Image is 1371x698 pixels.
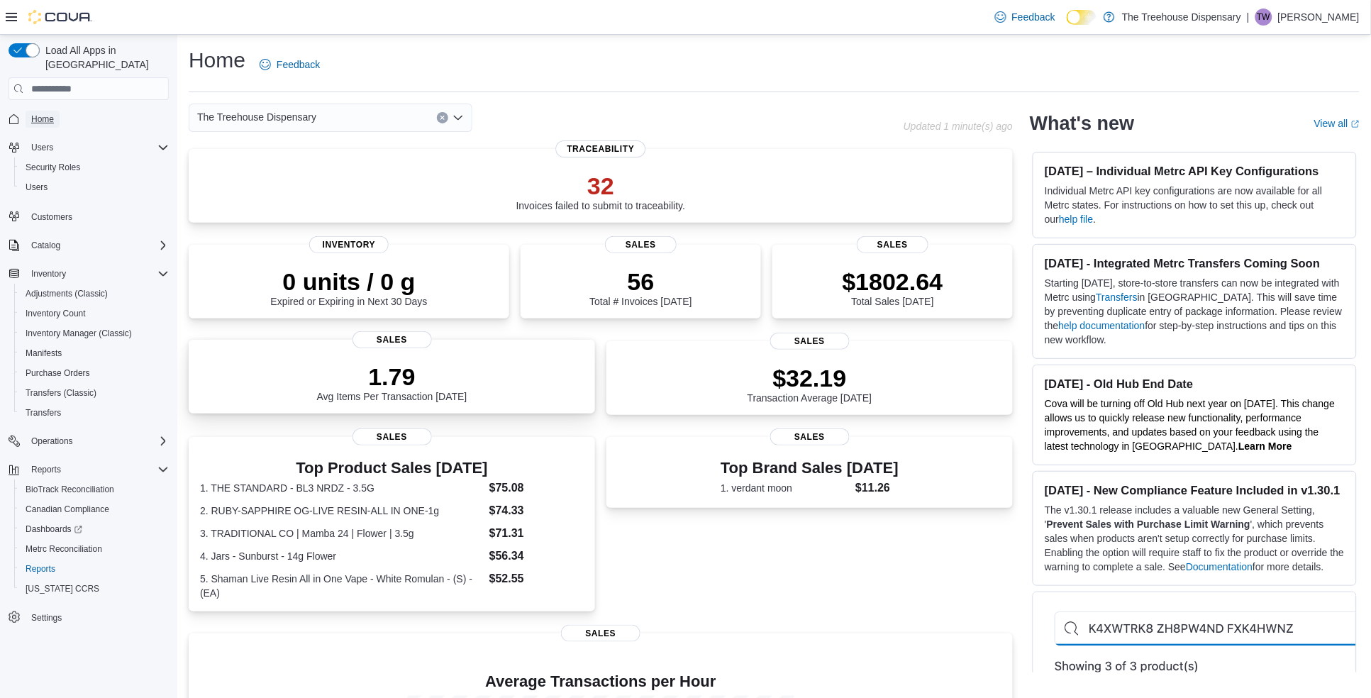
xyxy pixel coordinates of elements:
div: Transaction Average [DATE] [748,364,872,404]
span: Operations [26,433,169,450]
span: The Treehouse Dispensary [197,109,316,126]
span: Users [26,139,169,156]
span: Transfers (Classic) [20,384,169,401]
span: Cova will be turning off Old Hub next year on [DATE]. This change allows us to quickly release ne... [1045,398,1335,452]
span: Metrc Reconciliation [26,543,102,555]
a: Home [26,111,60,128]
button: Inventory [26,265,72,282]
span: Feedback [1012,10,1055,24]
button: Catalog [3,236,174,255]
div: Total Sales [DATE] [843,267,943,307]
button: Transfers (Classic) [14,383,174,403]
h3: [DATE] - Old Hub End Date [1045,377,1345,391]
span: Inventory Manager (Classic) [20,325,169,342]
span: Operations [31,436,73,447]
span: Reports [26,461,169,478]
p: | [1247,9,1250,26]
button: Reports [3,460,174,480]
span: BioTrack Reconciliation [20,481,169,498]
p: The Treehouse Dispensary [1122,9,1241,26]
span: Sales [353,331,432,348]
span: Purchase Orders [26,367,90,379]
p: $1802.64 [843,267,943,296]
p: 56 [589,267,692,296]
button: Users [14,177,174,197]
button: Transfers [14,403,174,423]
span: Reports [26,563,55,575]
p: [PERSON_NAME] [1278,9,1360,26]
span: Adjustments (Classic) [20,285,169,302]
button: Home [3,109,174,129]
button: Reports [14,559,174,579]
dd: $74.33 [489,502,584,519]
span: Inventory Manager (Classic) [26,328,132,339]
div: Total # Invoices [DATE] [589,267,692,307]
dd: $71.31 [489,525,584,542]
span: Transfers [20,404,169,421]
h3: [DATE] - New Compliance Feature Included in v1.30.1 [1045,483,1345,497]
span: Security Roles [20,159,169,176]
button: Manifests [14,343,174,363]
h3: Top Product Sales [DATE] [200,460,584,477]
p: Updated 1 minute(s) ago [904,121,1013,132]
a: View allExternal link [1314,118,1360,129]
span: Adjustments (Classic) [26,288,108,299]
span: Users [31,142,53,153]
span: Load All Apps in [GEOGRAPHIC_DATA] [40,43,169,72]
h1: Home [189,46,245,74]
img: Cova [28,10,92,24]
a: help documentation [1059,320,1145,331]
dt: 3. TRADITIONAL CO | Mamba 24 | Flower | 3.5g [200,526,484,541]
a: Manifests [20,345,67,362]
h2: What's new [1030,112,1134,135]
a: Purchase Orders [20,365,96,382]
span: Settings [26,609,169,626]
span: Dashboards [26,523,82,535]
button: Adjustments (Classic) [14,284,174,304]
span: Sales [561,625,640,642]
a: Metrc Reconciliation [20,541,108,558]
a: Transfers (Classic) [20,384,102,401]
button: Clear input [437,112,448,123]
a: Feedback [989,3,1061,31]
button: [US_STATE] CCRS [14,579,174,599]
span: Traceability [556,140,646,157]
span: Sales [770,333,850,350]
button: BioTrack Reconciliation [14,480,174,499]
dt: 1. verdant moon [721,481,850,495]
dt: 4. Jars - Sunburst - 14g Flower [200,549,484,563]
button: Canadian Compliance [14,499,174,519]
button: Operations [26,433,79,450]
span: Inventory [26,265,169,282]
button: Customers [3,206,174,226]
button: Inventory Count [14,304,174,323]
a: Users [20,179,53,196]
a: Customers [26,209,78,226]
a: Learn More [1239,441,1292,452]
a: Transfers [1097,292,1138,303]
button: Inventory [3,264,174,284]
a: Dashboards [20,521,88,538]
span: Purchase Orders [20,365,169,382]
span: Sales [353,428,432,445]
a: Dashboards [14,519,174,539]
dt: 5. Shaman Live Resin All in One Vape - White Romulan - (S) - (EA) [200,572,484,600]
span: Inventory [309,236,389,253]
p: $32.19 [748,364,872,392]
span: Reports [20,560,169,577]
button: Purchase Orders [14,363,174,383]
button: Open list of options [453,112,464,123]
div: Avg Items Per Transaction [DATE] [317,362,467,402]
span: Inventory [31,268,66,279]
a: Inventory Count [20,305,91,322]
span: Customers [26,207,169,225]
span: Canadian Compliance [20,501,169,518]
dt: 2. RUBY-SAPPHIRE OG-LIVE RESIN-ALL IN ONE-1g [200,504,484,518]
a: Feedback [254,50,326,79]
a: Settings [26,609,67,626]
button: Users [3,138,174,157]
span: Users [20,179,169,196]
span: Metrc Reconciliation [20,541,169,558]
span: Dashboards [20,521,169,538]
button: Settings [3,607,174,628]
